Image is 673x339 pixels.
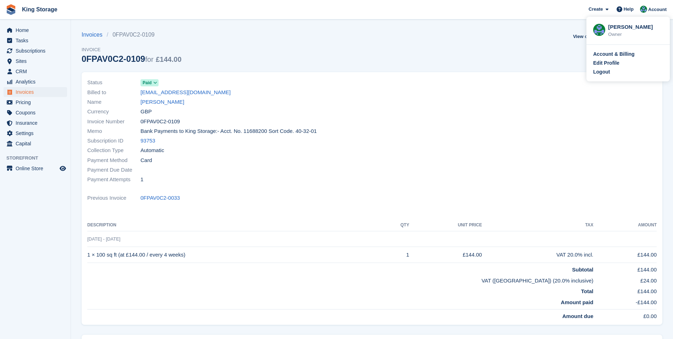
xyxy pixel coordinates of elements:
[16,118,58,128] span: Insurance
[140,88,231,97] a: [EMAIL_ADDRESS][DOMAIN_NAME]
[16,36,58,45] span: Tasks
[4,163,67,173] a: menu
[570,31,607,42] a: View on Stripe
[87,98,140,106] span: Name
[140,108,152,116] span: GBP
[19,4,60,15] a: King Storage
[593,68,610,76] div: Logout
[593,68,663,76] a: Logout
[140,146,164,155] span: Automatic
[4,97,67,107] a: menu
[140,118,180,126] span: 0FPAV0C2-0109
[87,220,383,231] th: Description
[383,247,409,263] td: 1
[640,6,647,13] img: John King
[140,176,143,184] span: 1
[140,194,180,202] a: 0FPAV0C2-0033
[4,25,67,35] a: menu
[87,166,140,174] span: Payment Due Date
[624,6,634,13] span: Help
[4,46,67,56] a: menu
[4,36,67,45] a: menu
[87,146,140,155] span: Collection Type
[87,137,140,145] span: Subscription ID
[594,285,657,296] td: £144.00
[16,128,58,138] span: Settings
[16,87,58,97] span: Invoices
[140,98,184,106] a: [PERSON_NAME]
[6,4,16,15] img: stora-icon-8386f47178a22dfd0bd8f6a31ec36ba5ce8667c1dd55bd0f319d3a0aa187defe.svg
[82,46,182,53] span: Invoice
[59,164,67,173] a: Preview store
[87,236,120,242] span: [DATE] - [DATE]
[82,31,182,39] nav: breadcrumbs
[594,247,657,263] td: £144.00
[87,176,140,184] span: Payment Attempts
[145,55,153,63] span: for
[608,31,663,38] div: Owner
[6,155,71,162] span: Storefront
[87,108,140,116] span: Currency
[594,310,657,321] td: £0.00
[593,59,619,67] div: Edit Profile
[16,77,58,87] span: Analytics
[16,163,58,173] span: Online Store
[16,139,58,149] span: Capital
[4,77,67,87] a: menu
[87,88,140,97] span: Billed to
[409,247,482,263] td: £144.00
[593,59,663,67] a: Edit Profile
[140,79,159,87] a: Paid
[140,156,152,165] span: Card
[156,55,181,63] span: £144.00
[87,156,140,165] span: Payment Method
[87,127,140,135] span: Memo
[87,118,140,126] span: Invoice Number
[593,24,605,36] img: John King
[16,56,58,66] span: Sites
[4,56,67,66] a: menu
[143,80,151,86] span: Paid
[16,66,58,76] span: CRM
[594,274,657,285] td: £24.00
[16,97,58,107] span: Pricing
[87,79,140,87] span: Status
[593,50,663,58] a: Account & Billing
[4,118,67,128] a: menu
[648,6,667,13] span: Account
[16,25,58,35] span: Home
[383,220,409,231] th: QTY
[594,296,657,310] td: -£144.00
[409,220,482,231] th: Unit Price
[4,108,67,118] a: menu
[482,251,593,259] div: VAT 20.0% incl.
[562,313,594,319] strong: Amount due
[87,247,383,263] td: 1 × 100 sq ft (at £144.00 / every 4 weeks)
[594,263,657,274] td: £144.00
[572,267,594,273] strong: Subtotal
[87,274,594,285] td: VAT ([GEOGRAPHIC_DATA]) (20.0% inclusive)
[82,31,107,39] a: Invoices
[589,6,603,13] span: Create
[4,128,67,138] a: menu
[4,87,67,97] a: menu
[82,54,182,64] div: 0FPAV0C2-0109
[608,23,663,29] div: [PERSON_NAME]
[581,288,594,294] strong: Total
[4,139,67,149] a: menu
[87,194,140,202] span: Previous Invoice
[482,220,593,231] th: Tax
[594,220,657,231] th: Amount
[140,127,317,135] span: Bank Payments to King Storage:- Acct. No. 11688200 Sort Code. 40-32-01
[16,108,58,118] span: Coupons
[140,137,155,145] a: 93753
[4,66,67,76] a: menu
[16,46,58,56] span: Subscriptions
[593,50,635,58] div: Account & Billing
[561,299,594,305] strong: Amount paid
